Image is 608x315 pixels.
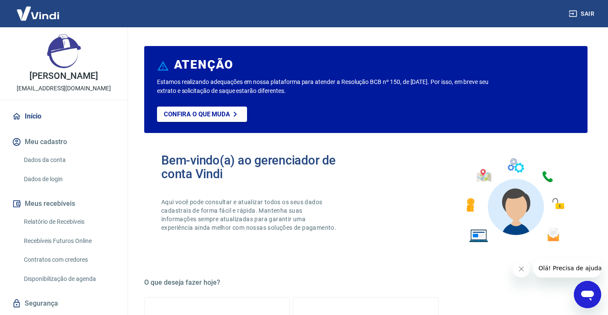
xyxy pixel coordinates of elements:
span: Olá! Precisa de ajuda? [5,6,72,13]
h6: ATENÇÃO [174,61,233,69]
a: Dados da conta [20,151,117,169]
button: Meu cadastro [10,133,117,151]
img: Vindi [10,0,66,26]
p: Aqui você pode consultar e atualizar todos os seus dados cadastrais de forma fácil e rápida. Mant... [161,198,338,232]
a: Início [10,107,117,126]
iframe: Fechar mensagem [513,260,530,277]
p: [PERSON_NAME] [29,72,98,81]
iframe: Mensagem da empresa [533,259,601,277]
a: Confira o que muda [157,107,247,122]
iframe: Botão para abrir a janela de mensagens [574,281,601,308]
img: fe560c72-76e7-4b3f-b317-0c9ef79b6484.jpeg [47,34,81,68]
a: Recebíveis Futuros Online [20,232,117,250]
h2: Bem-vindo(a) ao gerenciador de conta Vindi [161,153,366,181]
h5: O que deseja fazer hoje? [144,278,588,287]
a: Segurança [10,294,117,313]
button: Sair [567,6,598,22]
p: Confira o que muda [164,110,230,118]
a: Dados de login [20,171,117,188]
a: Contratos com credores [20,251,117,269]
button: Meus recebíveis [10,194,117,213]
a: Relatório de Recebíveis [20,213,117,231]
p: [EMAIL_ADDRESS][DOMAIN_NAME] [17,84,111,93]
p: Estamos realizando adequações em nossa plataforma para atender a Resolução BCB nº 150, de [DATE].... [157,78,491,95]
a: Disponibilização de agenda [20,270,117,288]
img: Imagem de um avatar masculino com diversos icones exemplificando as funcionalidades do gerenciado... [459,153,570,248]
